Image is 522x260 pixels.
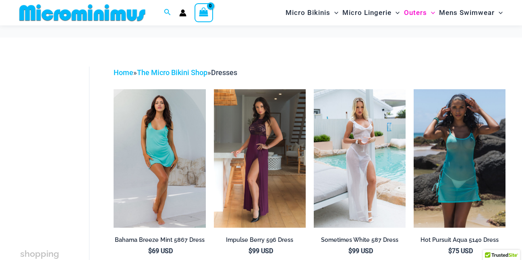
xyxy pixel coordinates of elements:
h2: Bahama Breeze Mint 5867 Dress [114,236,205,244]
a: Impulse Berry 596 Dress 02Impulse Berry 596 Dress 03Impulse Berry 596 Dress 03 [214,89,306,227]
img: Impulse Berry 596 Dress 02 [214,89,306,227]
span: Micro Bikinis [286,2,330,23]
a: Hot Pursuit Aqua 5140 Dress 01Hot Pursuit Aqua 5140 Dress 06Hot Pursuit Aqua 5140 Dress 06 [414,89,505,227]
a: The Micro Bikini Shop [137,68,207,77]
bdi: 75 USD [448,247,473,255]
a: Account icon link [179,9,186,17]
span: Menu Toggle [495,2,503,23]
h2: Impulse Berry 596 Dress [214,236,306,244]
a: Hot Pursuit Aqua 5140 Dress [414,236,505,247]
span: Dresses [211,68,237,77]
a: OutersMenu ToggleMenu Toggle [402,2,437,23]
span: Menu Toggle [391,2,400,23]
span: $ [348,247,352,255]
img: MM SHOP LOGO FLAT [16,4,149,22]
img: Sometimes White 587 Dress 08 [314,89,406,227]
nav: Site Navigation [282,1,506,24]
a: Sometimes White 587 Dress [314,236,406,247]
img: Bahama Breeze Mint 5867 Dress 01 [114,89,205,227]
span: $ [148,247,152,255]
a: Mens SwimwearMenu ToggleMenu Toggle [437,2,505,23]
span: Mens Swimwear [439,2,495,23]
bdi: 69 USD [148,247,173,255]
img: Hot Pursuit Aqua 5140 Dress 01 [414,89,505,227]
span: Outers [404,2,427,23]
a: Search icon link [164,8,171,18]
a: Impulse Berry 596 Dress [214,236,306,247]
span: Menu Toggle [427,2,435,23]
bdi: 99 USD [249,247,273,255]
a: Bahama Breeze Mint 5867 Dress 01Bahama Breeze Mint 5867 Dress 03Bahama Breeze Mint 5867 Dress 03 [114,89,205,227]
bdi: 99 USD [348,247,373,255]
a: Home [114,68,133,77]
span: $ [249,247,252,255]
h2: Sometimes White 587 Dress [314,236,406,244]
a: Bahama Breeze Mint 5867 Dress [114,236,205,247]
span: Menu Toggle [330,2,338,23]
iframe: TrustedSite Certified [20,60,93,222]
a: Micro LingerieMenu ToggleMenu Toggle [340,2,402,23]
span: $ [448,247,452,255]
a: Micro BikinisMenu ToggleMenu Toggle [284,2,340,23]
span: » » [114,68,237,77]
a: Sometimes White 587 Dress 08Sometimes White 587 Dress 09Sometimes White 587 Dress 09 [314,89,406,227]
span: shopping [20,249,59,259]
h2: Hot Pursuit Aqua 5140 Dress [414,236,505,244]
span: Micro Lingerie [342,2,391,23]
a: View Shopping Cart, empty [195,3,213,22]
